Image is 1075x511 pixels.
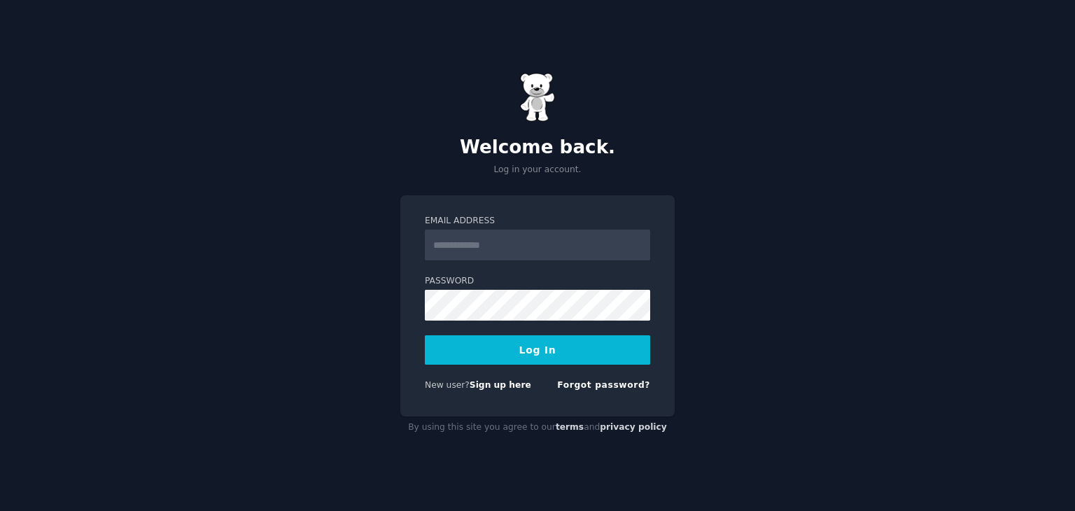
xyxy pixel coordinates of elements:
[400,164,675,176] p: Log in your account.
[520,73,555,122] img: Gummy Bear
[425,335,650,365] button: Log In
[470,380,531,390] a: Sign up here
[425,215,650,227] label: Email Address
[425,275,650,288] label: Password
[556,422,584,432] a: terms
[400,136,675,159] h2: Welcome back.
[425,380,470,390] span: New user?
[600,422,667,432] a: privacy policy
[400,416,675,439] div: By using this site you agree to our and
[557,380,650,390] a: Forgot password?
